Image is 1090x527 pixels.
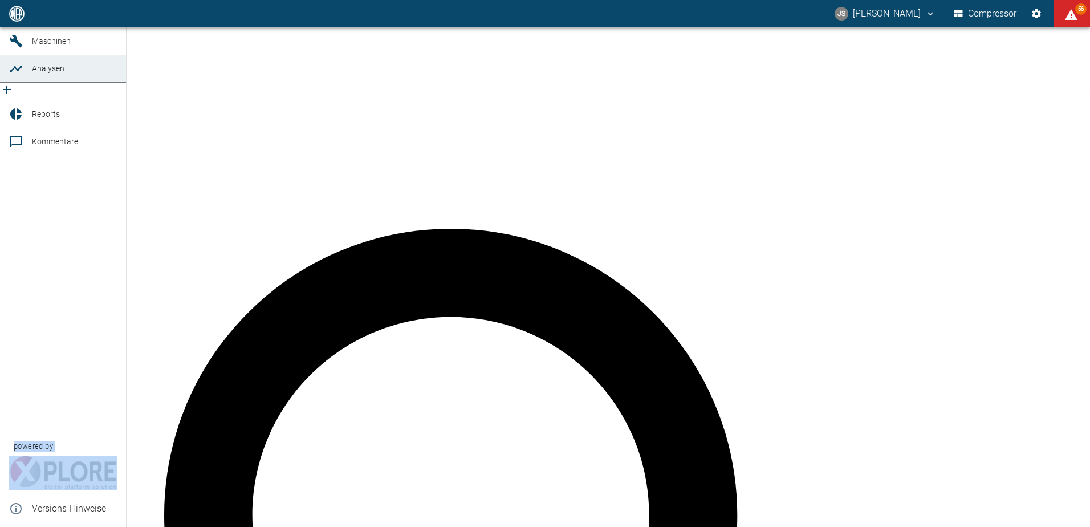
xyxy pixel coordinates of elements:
[835,7,848,21] div: JS
[1026,3,1047,24] button: Einstellungen
[833,3,937,24] button: jan.siegmund@neuman-esser.com
[32,137,78,146] span: Kommentare
[32,110,60,119] span: Reports
[32,39,1090,67] h1: Analysen
[8,6,26,21] img: logo
[14,441,53,452] span: powered by
[32,64,64,73] span: Analysen
[1075,3,1087,15] span: 56
[32,502,117,516] span: Versions-Hinweise
[32,37,71,46] span: Maschinen
[951,3,1019,24] button: Compressor
[9,456,117,490] img: Xplore Logo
